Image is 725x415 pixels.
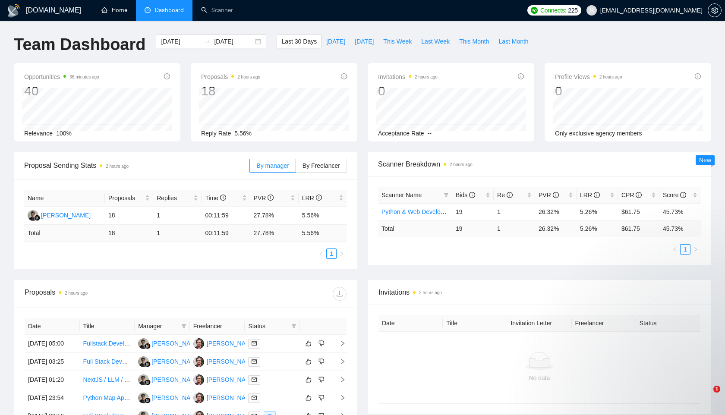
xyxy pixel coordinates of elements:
span: By manager [256,162,289,169]
div: [PERSON_NAME] [151,393,201,402]
img: MH [138,356,149,367]
img: gigradar-bm.png [145,397,151,403]
span: swap-right [204,38,211,45]
button: [DATE] [322,35,350,48]
time: 2 hours ago [237,75,260,79]
span: info-circle [469,192,475,198]
button: right [337,248,347,259]
div: No data [385,373,693,383]
li: Next Page [690,244,701,255]
button: [DATE] [350,35,378,48]
td: 26.32% [535,203,577,220]
span: like [306,394,312,401]
td: [DATE] 01:20 [25,371,80,389]
button: dislike [316,356,327,367]
span: Reply Rate [201,130,231,137]
time: 2 hours ago [106,164,129,169]
td: 18 [105,207,153,225]
td: 00:11:59 [202,207,250,225]
th: Title [80,318,135,335]
th: Invitation Letter [507,315,571,332]
button: left [670,244,680,255]
span: Opportunities [24,72,99,82]
a: MH[PERSON_NAME] [193,340,256,346]
td: [DATE] 05:00 [25,335,80,353]
iframe: Intercom live chat [696,386,716,406]
span: mail [252,395,257,400]
span: right [333,395,346,401]
button: setting [708,3,722,17]
button: left [316,248,326,259]
a: MH[PERSON_NAME] [138,394,201,401]
span: info-circle [164,73,170,79]
a: searchScanner [201,6,233,14]
span: By Freelancer [303,162,340,169]
td: [DATE] 23:54 [25,389,80,407]
span: This Month [459,37,489,46]
span: 1 [713,386,720,393]
div: 18 [201,83,260,99]
a: MH[PERSON_NAME] [193,394,256,401]
a: Python & Web Development [381,208,457,215]
li: Previous Page [316,248,326,259]
a: NextJS / LLM / Audio Grading Tool [83,376,176,383]
td: 18 [105,225,153,242]
td: 27.78 % [250,225,299,242]
span: PVR [254,195,274,201]
li: 1 [680,244,690,255]
button: like [303,393,314,403]
input: Start date [161,37,200,46]
span: Relevance [24,130,53,137]
td: Full Stack Developer (Django + React) for Business Automation Platform [80,353,135,371]
span: left [318,251,324,256]
li: Previous Page [670,244,680,255]
span: -- [428,130,432,137]
td: 26.32 % [535,220,577,237]
td: 1 [153,207,202,225]
div: 0 [555,83,622,99]
th: Replies [153,190,202,207]
span: dashboard [145,7,151,13]
time: 36 minutes ago [69,75,99,79]
span: filter [180,320,188,333]
span: left [672,247,678,252]
td: 5.26 % [577,220,618,237]
time: 2 hours ago [450,162,473,167]
span: info-circle [507,192,513,198]
img: MH [138,393,149,403]
img: upwork-logo.png [531,7,538,14]
span: setting [708,7,721,14]
div: [PERSON_NAME] [151,339,201,348]
span: right [333,358,346,365]
button: like [303,374,314,385]
a: Python Map Application [83,394,146,401]
a: setting [708,7,722,14]
span: info-circle [220,195,226,201]
img: MH [28,210,38,221]
span: dislike [318,376,325,383]
th: Freelancer [572,315,636,332]
span: filter [290,320,298,333]
div: [PERSON_NAME] [207,375,256,384]
td: 45.73 % [659,220,701,237]
a: MH[PERSON_NAME] [138,376,201,383]
span: 100% [56,130,72,137]
span: Bids [456,192,475,198]
span: Invitations [378,287,700,298]
span: Last Week [421,37,450,46]
img: MH [193,356,204,367]
td: 27.78% [250,207,299,225]
span: [DATE] [326,37,345,46]
a: Full Stack Developer (Django + React) for Business Automation Platform [83,358,277,365]
span: Scanner Breakdown [378,159,701,170]
td: Total [378,220,452,237]
th: Title [443,315,507,332]
img: gigradar-bm.png [145,379,151,385]
th: Date [378,315,443,332]
a: MH[PERSON_NAME] [138,340,201,346]
button: This Month [454,35,494,48]
span: PVR [539,192,559,198]
span: info-circle [680,192,686,198]
td: $61.75 [618,203,659,220]
span: Acceptance Rate [378,130,424,137]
